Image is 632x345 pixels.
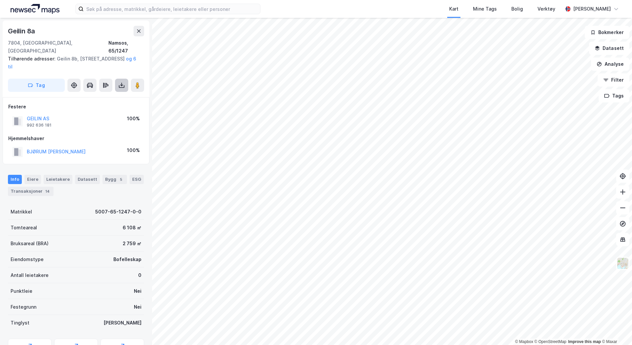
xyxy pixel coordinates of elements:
[11,271,49,279] div: Antall leietakere
[11,224,37,232] div: Tomteareal
[113,255,141,263] div: Bofelleskap
[591,57,629,71] button: Analyse
[573,5,611,13] div: [PERSON_NAME]
[103,319,141,327] div: [PERSON_NAME]
[11,303,36,311] div: Festegrunn
[8,187,54,196] div: Transaksjoner
[118,176,124,183] div: 5
[138,271,141,279] div: 0
[511,5,523,13] div: Bolig
[123,224,141,232] div: 6 108 ㎡
[8,134,144,142] div: Hjemmelshaver
[8,55,139,71] div: Geilin 8b, [STREET_ADDRESS]
[44,188,51,195] div: 14
[599,313,632,345] iframe: Chat Widget
[75,175,100,184] div: Datasett
[134,287,141,295] div: Nei
[95,208,141,216] div: 5007-65-1247-0-0
[127,146,140,154] div: 100%
[8,26,36,36] div: Geilin 8a
[8,79,65,92] button: Tag
[449,5,458,13] div: Kart
[123,240,141,248] div: 2 759 ㎡
[130,175,144,184] div: ESG
[8,56,57,61] span: Tilhørende adresser:
[8,175,22,184] div: Info
[11,240,49,248] div: Bruksareal (BRA)
[44,175,72,184] div: Leietakere
[585,26,629,39] button: Bokmerker
[616,257,629,270] img: Z
[11,287,32,295] div: Punktleie
[473,5,497,13] div: Mine Tags
[589,42,629,55] button: Datasett
[102,175,127,184] div: Bygg
[537,5,555,13] div: Verktøy
[599,313,632,345] div: Kontrollprogram for chat
[134,303,141,311] div: Nei
[568,339,601,344] a: Improve this map
[108,39,144,55] div: Namsos, 65/1247
[534,339,567,344] a: OpenStreetMap
[11,208,32,216] div: Matrikkel
[8,103,144,111] div: Festere
[11,4,59,14] img: logo.a4113a55bc3d86da70a041830d287a7e.svg
[11,319,29,327] div: Tinglyst
[27,123,52,128] div: 992 636 181
[24,175,41,184] div: Eiere
[8,39,108,55] div: 7804, [GEOGRAPHIC_DATA], [GEOGRAPHIC_DATA]
[11,255,44,263] div: Eiendomstype
[599,89,629,102] button: Tags
[598,73,629,87] button: Filter
[515,339,533,344] a: Mapbox
[127,115,140,123] div: 100%
[84,4,260,14] input: Søk på adresse, matrikkel, gårdeiere, leietakere eller personer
